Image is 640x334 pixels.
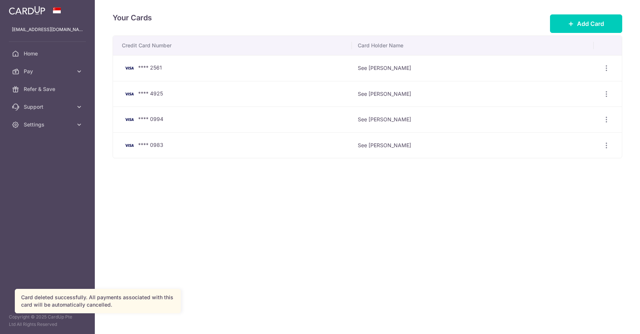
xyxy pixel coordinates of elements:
[24,103,73,111] span: Support
[122,115,137,124] img: Bank Card
[24,121,73,128] span: Settings
[113,36,352,55] th: Credit Card Number
[352,107,593,132] td: See [PERSON_NAME]
[24,85,73,93] span: Refer & Save
[122,64,137,72] img: Bank Card
[550,14,622,33] button: Add Card
[122,141,137,150] img: Bank Card
[592,312,633,330] iframe: Opens a widget where you can find more information
[21,294,174,308] div: Card deleted successfully. All payments associated with this card will be automatically cancelled.
[352,132,593,158] td: See [PERSON_NAME]
[24,68,73,75] span: Pay
[9,6,45,15] img: CardUp
[113,12,152,24] h4: Your Cards
[352,36,593,55] th: Card Holder Name
[352,81,593,107] td: See [PERSON_NAME]
[122,90,137,98] img: Bank Card
[12,26,83,33] p: [EMAIL_ADDRESS][DOMAIN_NAME]
[24,50,73,57] span: Home
[577,19,604,28] span: Add Card
[352,55,593,81] td: See [PERSON_NAME]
